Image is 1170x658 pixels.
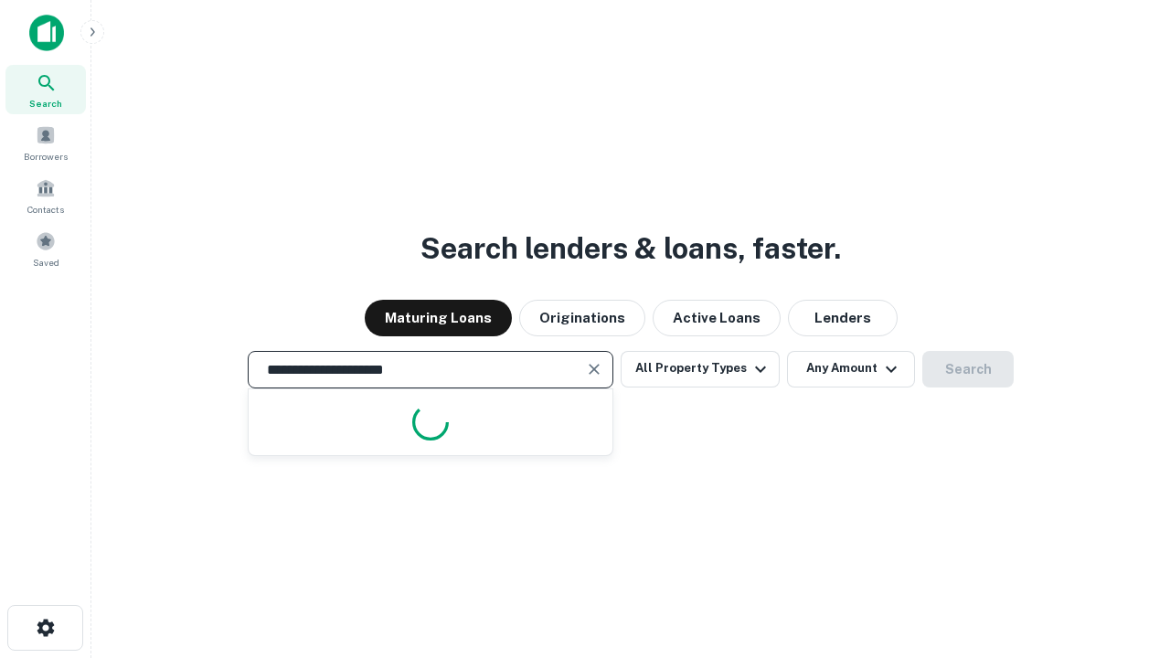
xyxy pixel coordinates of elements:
[1079,512,1170,600] iframe: Chat Widget
[420,227,841,271] h3: Search lenders & loans, faster.
[5,224,86,273] a: Saved
[621,351,780,387] button: All Property Types
[5,171,86,220] a: Contacts
[653,300,781,336] button: Active Loans
[519,300,645,336] button: Originations
[365,300,512,336] button: Maturing Loans
[581,356,607,382] button: Clear
[5,65,86,114] a: Search
[787,351,915,387] button: Any Amount
[33,255,59,270] span: Saved
[24,149,68,164] span: Borrowers
[27,202,64,217] span: Contacts
[788,300,898,336] button: Lenders
[5,118,86,167] a: Borrowers
[29,96,62,111] span: Search
[29,15,64,51] img: capitalize-icon.png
